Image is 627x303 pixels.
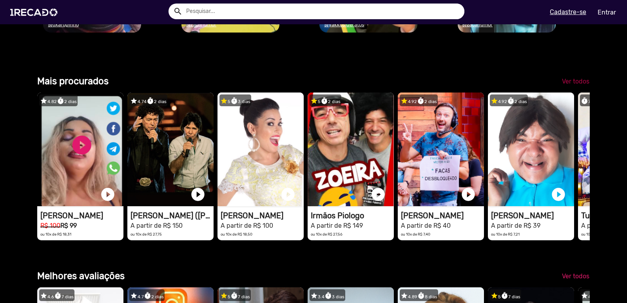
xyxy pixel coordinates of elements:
span: Ver todos [562,78,589,85]
a: play_circle_filled [100,187,116,202]
a: play_circle_filled [460,187,476,202]
video: 1RECADO vídeos dedicados para fãs e empresas [127,93,214,206]
small: ou 10x de R$ 18,50 [221,232,252,236]
small: A partir de R$ 150 [130,222,183,229]
a: Entrar [593,5,621,19]
small: ou 10x de R$ 9,25 [581,232,611,236]
small: ou 10x de R$ 18,31 [40,232,71,236]
h1: [PERSON_NAME] [491,211,574,220]
small: ou 10x de R$ 27,56 [311,232,342,236]
u: @yakkosideratos [324,22,364,27]
h1: Irmãos Piologo [311,211,394,220]
b: Melhores avaliações [37,270,125,281]
video: 1RECADO vídeos dedicados para fãs e empresas [37,93,123,206]
a: play_circle_filled [370,187,386,202]
small: R$ 100 [40,222,60,229]
video: 1RECADO vídeos dedicados para fãs e empresas [308,93,394,206]
small: ou 10x de R$ 27,75 [130,232,162,236]
a: play_circle_filled [280,187,296,202]
button: Example home icon [170,4,184,18]
h1: [PERSON_NAME] [40,211,123,220]
video: 1RECADO vídeos dedicados para fãs e empresas [398,93,484,206]
h1: [PERSON_NAME] [221,211,304,220]
span: Ver todos [562,272,589,280]
b: Mais procurados [37,76,109,87]
h1: [PERSON_NAME] ([PERSON_NAME] & [PERSON_NAME]) [130,211,214,220]
video: 1RECADO vídeos dedicados para fãs e empresas [488,93,574,206]
small: A partir de R$ 149 [311,222,363,229]
b: R$ 99 [60,222,77,229]
small: ou 10x de R$ 7,40 [401,232,430,236]
u: Cadastre-se [550,8,586,16]
small: ou 10x de R$ 7,21 [491,232,520,236]
u: @zacahumor [462,22,493,27]
small: A partir de R$ 100 [221,222,273,229]
small: A partir de R$ 40 [401,222,451,229]
small: A partir de R$ 39 [491,222,540,229]
h1: [PERSON_NAME] [401,211,484,220]
a: play_circle_filled [551,187,566,202]
video: 1RECADO vídeos dedicados para fãs e empresas [217,93,304,206]
mat-icon: Example home icon [173,7,183,16]
input: Pesquisar... [180,4,464,19]
a: play_circle_filled [190,187,206,202]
